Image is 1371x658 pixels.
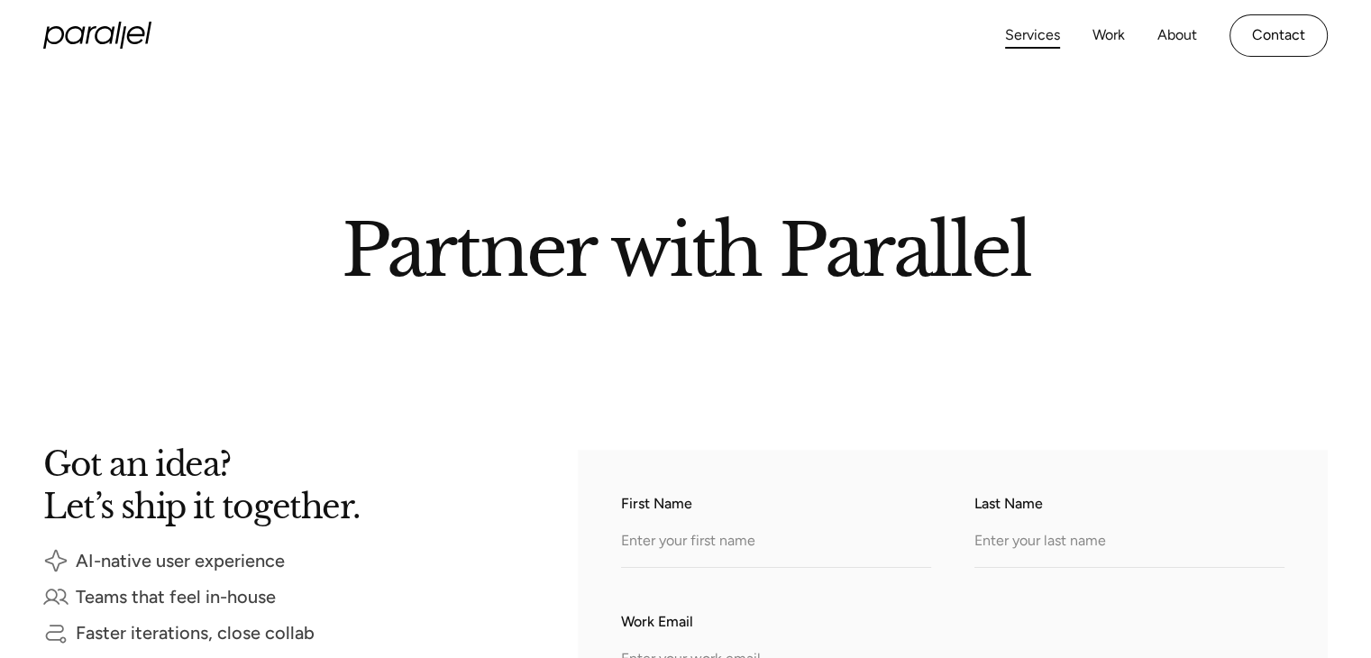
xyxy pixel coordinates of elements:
[1157,23,1197,49] a: About
[621,518,931,568] input: Enter your first name
[76,590,276,603] div: Teams that feel in-house
[76,554,285,567] div: AI-native user experience
[43,22,151,49] a: home
[621,611,1284,633] label: Work Email
[1005,23,1060,49] a: Services
[172,215,1200,277] h2: Partner with Parallel
[974,493,1284,515] label: Last Name
[621,493,931,515] label: First Name
[1229,14,1328,57] a: Contact
[1092,23,1125,49] a: Work
[43,450,512,519] h2: Got an idea? Let’s ship it together.
[76,626,315,639] div: Faster iterations, close collab
[974,518,1284,568] input: Enter your last name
